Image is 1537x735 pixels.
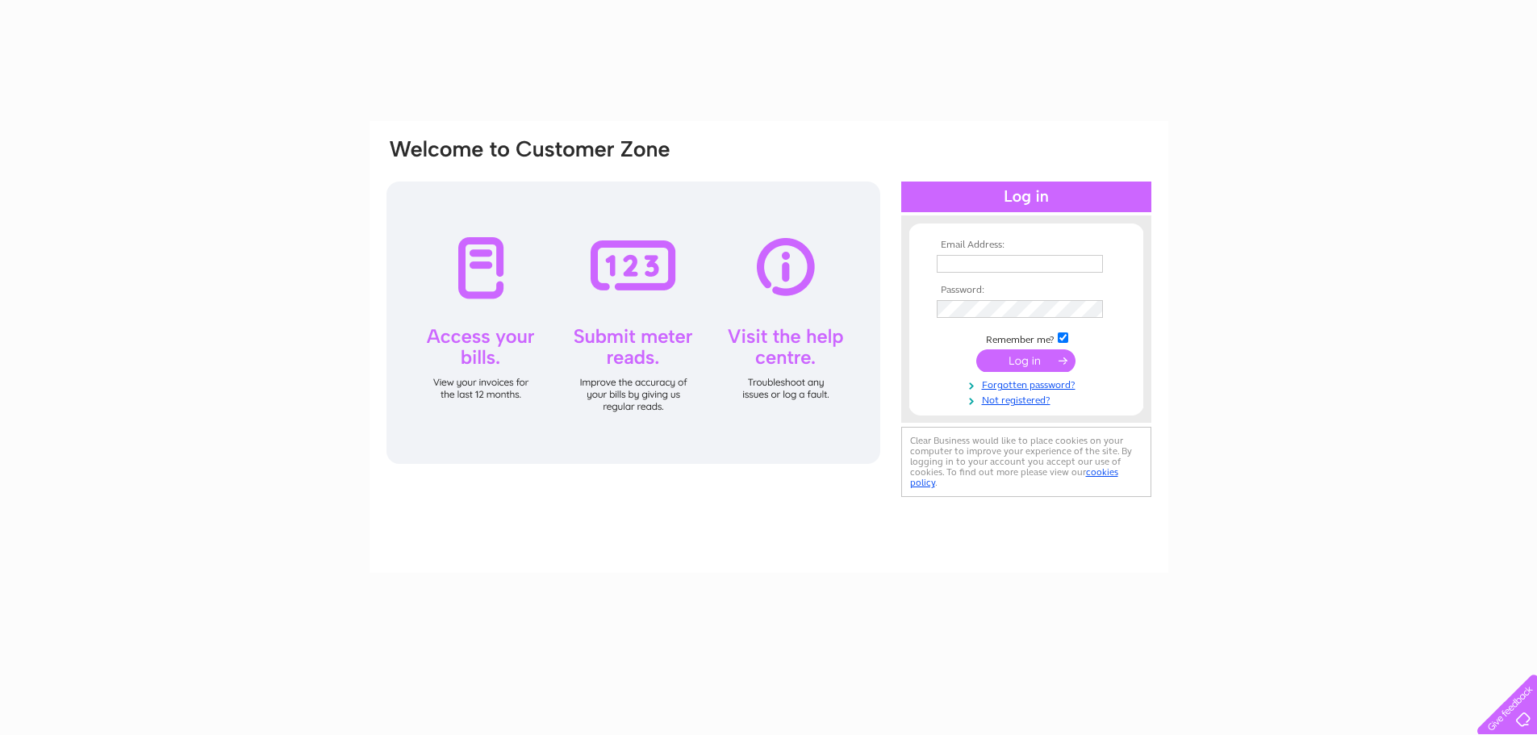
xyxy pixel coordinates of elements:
div: Clear Business would like to place cookies on your computer to improve your experience of the sit... [901,427,1151,497]
th: Email Address: [933,240,1120,251]
td: Remember me? [933,330,1120,346]
th: Password: [933,285,1120,296]
input: Submit [976,349,1075,372]
a: cookies policy [910,466,1118,488]
a: Not registered? [937,391,1120,407]
a: Forgotten password? [937,376,1120,391]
